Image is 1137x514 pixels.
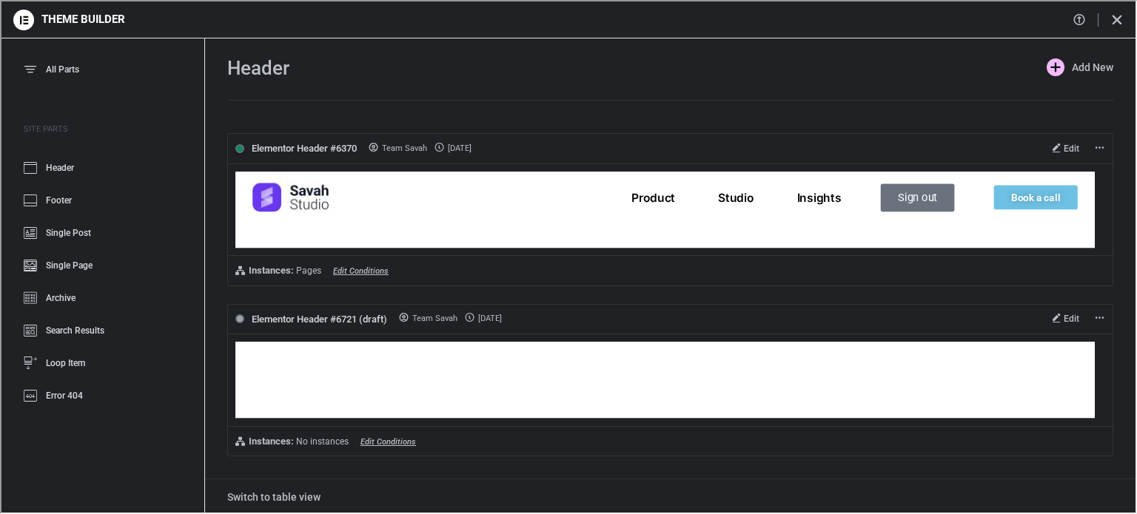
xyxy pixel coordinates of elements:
span: Footer [44,194,70,204]
span: Edit [1062,142,1078,152]
h1: Theme Builder [40,13,124,24]
span: Pages [292,264,320,274]
b: Instances : [247,263,292,274]
span: Team Savah [398,311,456,324]
h1: Elementor Header #6370 [250,140,355,155]
a: Edit Conditions [332,264,387,276]
h1: Header [226,57,288,76]
span: Search Results [44,324,103,334]
span: Archive [44,291,74,302]
span: Error 404 [44,389,81,399]
span: [DATE] [433,141,470,154]
span: Header [44,161,73,172]
span: Single Page [44,259,91,269]
a: Switch to table view [226,490,319,501]
iframe: Chat Widget [1063,443,1137,514]
a: Edit [1051,312,1078,322]
a: Edit [1051,142,1078,152]
span: No instances [292,435,347,445]
iframe: Chat Widget [811,40,885,111]
span: All Parts [44,63,78,73]
b: Instances : [247,434,292,445]
a: Add New [1045,57,1112,75]
span: Loop Item [44,356,84,367]
iframe: preview [234,340,1093,417]
span: [DATE] [463,311,500,324]
a: Edit Conditions [359,435,415,447]
span: Team Savah [367,141,426,154]
a: Theme Builder [12,8,124,29]
span: Add New [1070,57,1112,75]
h1: Elementor Header #6721 (draft) [250,311,386,325]
span: Edit [1062,312,1078,322]
h1: Single post page [28,55,412,99]
iframe: preview [234,170,1093,247]
span: Single Post [44,226,90,237]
